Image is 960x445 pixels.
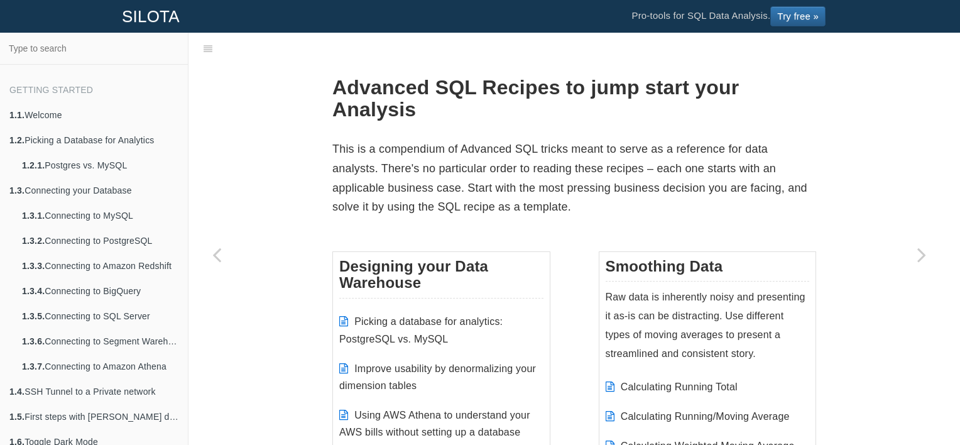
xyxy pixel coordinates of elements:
[22,311,45,321] b: 1.3.5.
[9,110,25,120] b: 1.1.
[339,363,536,391] a: Improve usability by denormalizing your dimension tables
[22,236,45,246] b: 1.3.2.
[619,1,838,32] li: Pro-tools for SQL Data Analysis.
[188,64,245,445] a: Previous page: Toggle Dark Mode
[339,258,543,299] h3: Designing your Data Warehouse
[13,203,188,228] a: 1.3.1.Connecting to MySQL
[621,411,790,422] a: Calculating Running/Moving Average
[13,354,188,379] a: 1.3.7.Connecting to Amazon Athena
[606,258,810,282] h3: Smoothing Data
[339,316,503,344] a: Picking a database for analytics: PostgreSQL vs. MySQL
[22,361,45,371] b: 1.3.7.
[332,77,816,121] h1: Advanced SQL Recipes to jump start your Analysis
[9,387,25,397] b: 1.4.
[9,412,25,422] b: 1.5.
[13,253,188,278] a: 1.3.3.Connecting to Amazon Redshift
[13,329,188,354] a: 1.3.6.Connecting to Segment Warehouse
[13,153,188,178] a: 1.2.1.Postgres vs. MySQL
[13,304,188,329] a: 1.3.5.Connecting to SQL Server
[112,1,189,32] a: SILOTA
[13,278,188,304] a: 1.3.4.Connecting to BigQuery
[621,382,738,392] a: Calculating Running Total
[606,288,810,363] p: Raw data is inherently noisy and presenting it as-is can be distracting. Use different types of m...
[9,185,25,195] b: 1.3.
[22,336,45,346] b: 1.3.6.
[893,64,950,445] a: Next page: Calculating Running Total
[4,36,184,60] input: Type to search
[22,160,45,170] b: 1.2.1.
[22,211,45,221] b: 1.3.1.
[22,286,45,296] b: 1.3.4.
[13,228,188,253] a: 1.3.2.Connecting to PostgreSQL
[22,261,45,271] b: 1.3.3.
[770,6,826,26] a: Try free »
[332,140,816,216] p: This is a compendium of Advanced SQL tricks meant to serve as a reference for data analysts. Ther...
[9,135,25,145] b: 1.2.
[339,410,530,437] a: Using AWS Athena to understand your AWS bills without setting up a database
